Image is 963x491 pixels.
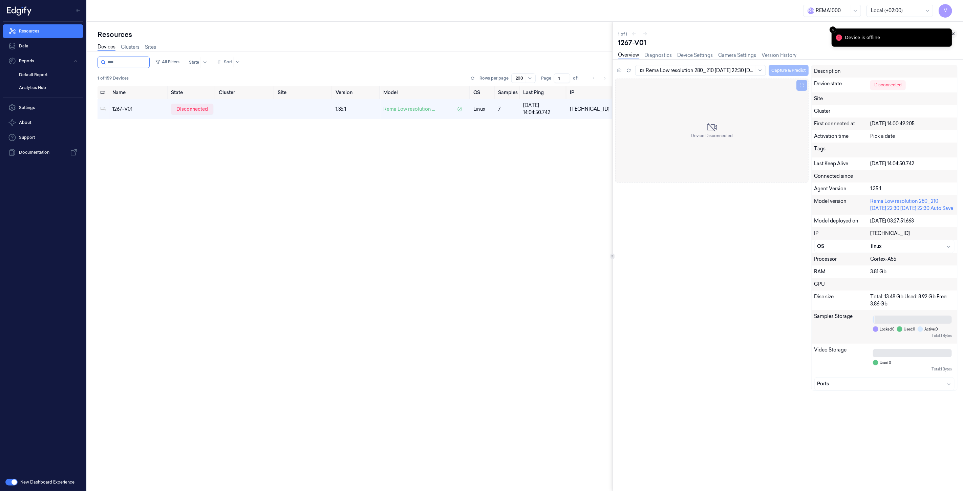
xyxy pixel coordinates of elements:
th: Site [275,86,333,99]
span: Device Disconnected [691,133,733,139]
div: Video Storage [814,346,871,375]
a: Camera Settings [718,52,756,59]
div: IP [814,230,871,237]
button: Reports [3,54,83,68]
a: Overview [618,51,639,59]
a: Support [3,131,83,144]
div: OS [817,243,871,250]
button: Toggle Navigation [72,5,83,16]
button: All Filters [152,57,182,67]
div: Model deployed on [814,217,871,225]
a: Documentation [3,146,83,159]
th: Last Ping [520,86,567,99]
th: Cluster [216,86,275,99]
div: Resources [98,30,612,39]
th: Version [333,86,381,99]
span: Page [541,75,551,81]
div: 1.35.1 [336,106,378,113]
div: 1267-V01 [618,38,958,47]
div: Ports [817,380,951,387]
div: Cluster [814,108,955,115]
div: Model version [814,198,871,212]
span: R e [808,7,814,14]
a: Device Settings [677,52,713,59]
button: Close toast [830,26,836,33]
th: Model [381,86,470,99]
th: OS [471,86,496,99]
div: Connected since [814,173,955,180]
div: [DATE] 03:27:51.663 [870,217,955,225]
button: OSlinux [815,240,954,253]
button: About [3,116,83,129]
a: Settings [3,101,83,114]
button: Ports [815,378,954,390]
div: Agent Version [814,185,871,192]
div: Description [814,68,871,75]
div: [TECHNICAL_ID] [570,106,609,113]
a: Default Report [14,69,83,81]
span: of 1 [573,75,584,81]
div: RAM [814,268,871,275]
p: linux [473,106,493,113]
a: Diagnostics [644,52,672,59]
span: Rema Low resolution ... [383,106,435,113]
div: Cortex-A55 [870,256,955,263]
span: Used: 0 [904,327,915,332]
div: [DATE] 14:00:49.205 [870,120,955,127]
span: Used: 0 [880,360,891,365]
p: Rows per page [479,75,509,81]
div: Total: 1 Bytes [873,333,952,338]
div: disconnected [171,104,213,114]
th: State [168,86,216,99]
button: V [939,4,952,18]
th: Name [110,86,168,99]
span: Locked: 0 [880,327,894,332]
th: Samples [495,86,520,99]
div: [DATE] 14:04:50.742 [523,102,564,116]
div: [DATE] 14:04:50.742 [870,160,955,167]
div: Tags [814,145,871,155]
a: Resources [3,24,83,38]
div: Total: 13.48 Gb Used: 8.92 Gb Free: 3.86 Gb [870,293,955,307]
th: IP [567,86,612,99]
div: 3.81 Gb [870,268,955,275]
div: linux [871,243,951,250]
a: Data [3,39,83,53]
div: 1.35.1 [870,185,955,192]
div: GPU [814,281,955,288]
a: Sites [145,44,156,51]
div: Disc size [814,293,871,307]
span: Active: 0 [924,327,938,332]
div: Total: 1 Bytes [873,367,952,372]
div: [TECHNICAL_ID] [870,230,955,237]
nav: pagination [589,73,609,83]
div: Device state [814,80,871,90]
span: 1 of 159 Devices [98,75,129,81]
div: Processor [814,256,871,263]
div: Activation time [814,133,871,140]
a: Analytics Hub [14,82,83,93]
a: Clusters [121,44,140,51]
div: Samples Storage [814,313,871,341]
div: Site [814,95,955,102]
div: Last Keep Alive [814,160,871,167]
div: Disconnected [870,80,906,90]
span: Pick a date [870,133,895,139]
a: Devices [98,43,115,51]
div: 1267-V01 [112,106,166,113]
div: Rema Low resolution 280_210 [DATE] 22:30 [DATE] 22:30 Auto Save [870,198,955,212]
span: 1 of 1 [618,31,627,37]
div: Device is offline [845,34,880,41]
div: 7 [498,106,518,113]
a: Version History [762,52,796,59]
div: First connected at [814,120,871,127]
